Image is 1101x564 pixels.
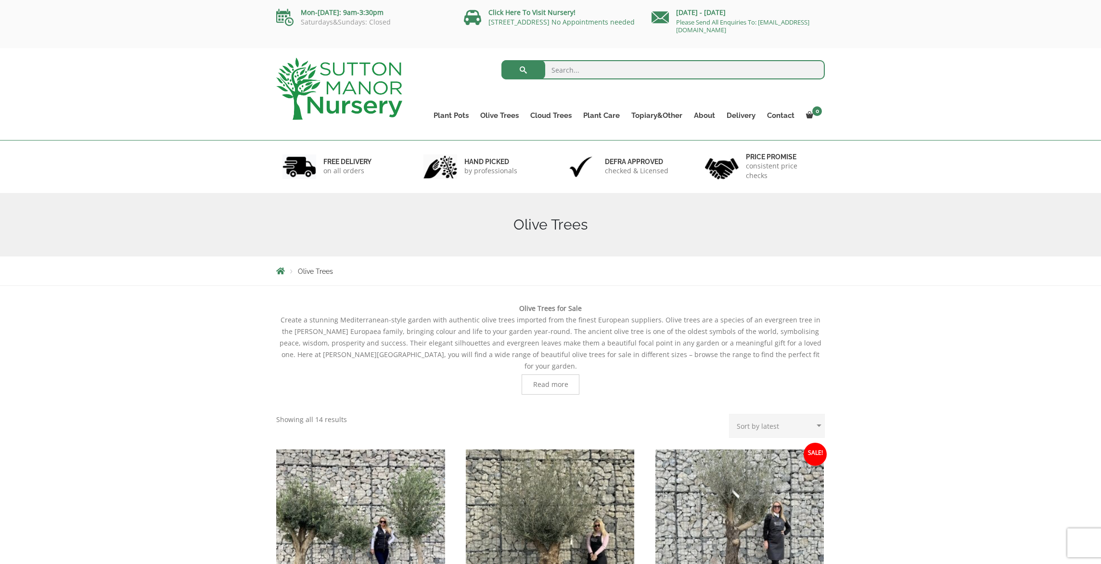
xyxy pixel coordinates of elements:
[721,109,761,122] a: Delivery
[519,304,582,313] b: Olive Trees for Sale
[323,157,371,166] h6: FREE DELIVERY
[282,154,316,179] img: 1.jpg
[746,153,819,161] h6: Price promise
[605,157,668,166] h6: Defra approved
[474,109,525,122] a: Olive Trees
[605,166,668,176] p: checked & Licensed
[423,154,457,179] img: 2.jpg
[729,414,825,438] select: Shop order
[276,267,825,275] nav: Breadcrumbs
[652,7,825,18] p: [DATE] - [DATE]
[276,58,402,120] img: logo
[525,109,577,122] a: Cloud Trees
[564,154,598,179] img: 3.jpg
[276,216,825,233] h1: Olive Trees
[323,166,371,176] p: on all orders
[276,414,347,425] p: Showing all 14 results
[676,18,809,34] a: Please Send All Enquiries To: [EMAIL_ADDRESS][DOMAIN_NAME]
[533,381,568,388] span: Read more
[812,106,822,116] span: 0
[688,109,721,122] a: About
[705,152,739,181] img: 4.jpg
[804,443,827,466] span: Sale!
[276,303,825,395] div: Create a stunning Mediterranean-style garden with authentic olive trees imported from the finest ...
[464,157,517,166] h6: hand picked
[488,17,635,26] a: [STREET_ADDRESS] No Appointments needed
[464,166,517,176] p: by professionals
[746,161,819,180] p: consistent price checks
[800,109,825,122] a: 0
[428,109,474,122] a: Plant Pots
[577,109,626,122] a: Plant Care
[276,18,449,26] p: Saturdays&Sundays: Closed
[761,109,800,122] a: Contact
[626,109,688,122] a: Topiary&Other
[501,60,825,79] input: Search...
[276,7,449,18] p: Mon-[DATE]: 9am-3:30pm
[488,8,576,17] a: Click Here To Visit Nursery!
[298,268,333,275] span: Olive Trees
